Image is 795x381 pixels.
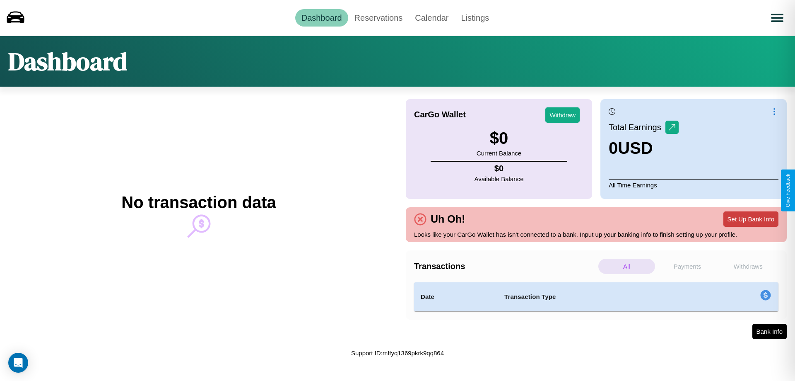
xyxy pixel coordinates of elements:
[720,259,776,274] p: Withdraws
[723,211,778,227] button: Set Up Bank Info
[477,129,521,148] h3: $ 0
[475,173,524,184] p: Available Balance
[752,324,787,339] button: Bank Info
[409,9,455,27] a: Calendar
[414,262,596,271] h4: Transactions
[8,44,127,78] h1: Dashboard
[414,110,466,119] h4: CarGo Wallet
[414,282,778,311] table: simple table
[414,229,778,240] p: Looks like your CarGo Wallet has isn't connected to a bank. Input up your banking info to finish ...
[477,148,521,159] p: Current Balance
[295,9,348,27] a: Dashboard
[609,139,679,158] h3: 0 USD
[475,164,524,173] h4: $ 0
[426,213,469,225] h4: Uh Oh!
[455,9,495,27] a: Listings
[504,292,692,302] h4: Transaction Type
[609,179,778,191] p: All Time Earnings
[8,353,28,373] div: Open Intercom Messenger
[766,6,789,29] button: Open menu
[545,107,580,123] button: Withdraw
[598,259,655,274] p: All
[421,292,491,302] h4: Date
[785,174,791,207] div: Give Feedback
[348,9,409,27] a: Reservations
[121,193,276,212] h2: No transaction data
[609,120,665,135] p: Total Earnings
[351,347,444,359] p: Support ID: mffyq1369pkrk9qq864
[659,259,716,274] p: Payments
